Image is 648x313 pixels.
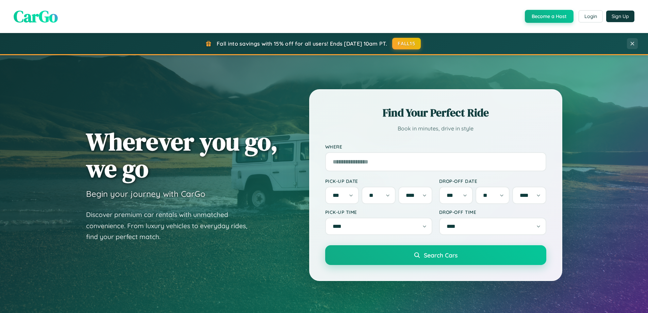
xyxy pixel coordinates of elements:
span: Fall into savings with 15% off for all users! Ends [DATE] 10am PT. [217,40,387,47]
label: Drop-off Date [439,178,546,184]
label: Pick-up Time [325,209,432,215]
h3: Begin your journey with CarGo [86,189,205,199]
p: Book in minutes, drive in style [325,124,546,134]
h1: Wherever you go, we go [86,128,278,182]
button: Search Cars [325,245,546,265]
button: Login [579,10,603,22]
h2: Find Your Perfect Ride [325,105,546,120]
button: Sign Up [606,11,634,22]
label: Where [325,144,546,150]
span: CarGo [14,5,58,28]
label: Pick-up Date [325,178,432,184]
span: Search Cars [424,251,458,259]
p: Discover premium car rentals with unmatched convenience. From luxury vehicles to everyday rides, ... [86,209,256,242]
label: Drop-off Time [439,209,546,215]
button: FALL15 [392,38,421,49]
button: Become a Host [525,10,574,23]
